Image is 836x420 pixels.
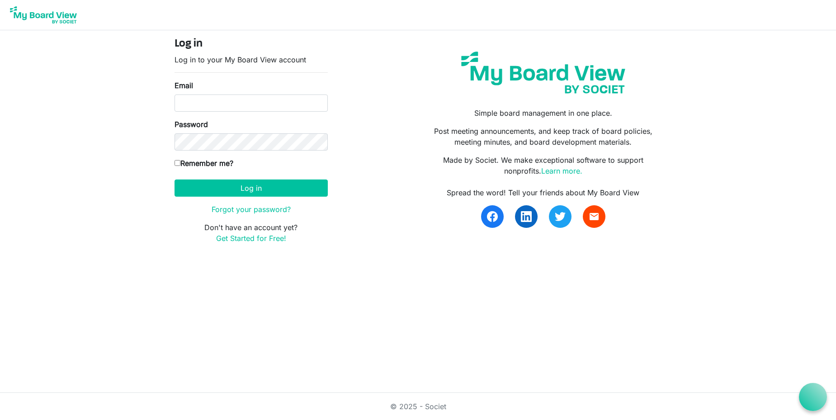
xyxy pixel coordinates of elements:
label: Email [175,80,193,91]
label: Remember me? [175,158,233,169]
a: © 2025 - Societ [390,402,446,411]
img: twitter.svg [555,211,566,222]
p: Don't have an account yet? [175,222,328,244]
p: Simple board management in one place. [425,108,661,118]
img: My Board View Logo [7,4,80,26]
img: my-board-view-societ.svg [454,45,632,100]
img: linkedin.svg [521,211,532,222]
a: email [583,205,605,228]
a: Get Started for Free! [216,234,286,243]
h4: Log in [175,38,328,51]
a: Learn more. [541,166,582,175]
input: Remember me? [175,160,180,166]
div: Spread the word! Tell your friends about My Board View [425,187,661,198]
button: Log in [175,179,328,197]
label: Password [175,119,208,130]
a: Forgot your password? [212,205,291,214]
img: facebook.svg [487,211,498,222]
p: Post meeting announcements, and keep track of board policies, meeting minutes, and board developm... [425,126,661,147]
p: Log in to your My Board View account [175,54,328,65]
p: Made by Societ. We make exceptional software to support nonprofits. [425,155,661,176]
span: email [589,211,600,222]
